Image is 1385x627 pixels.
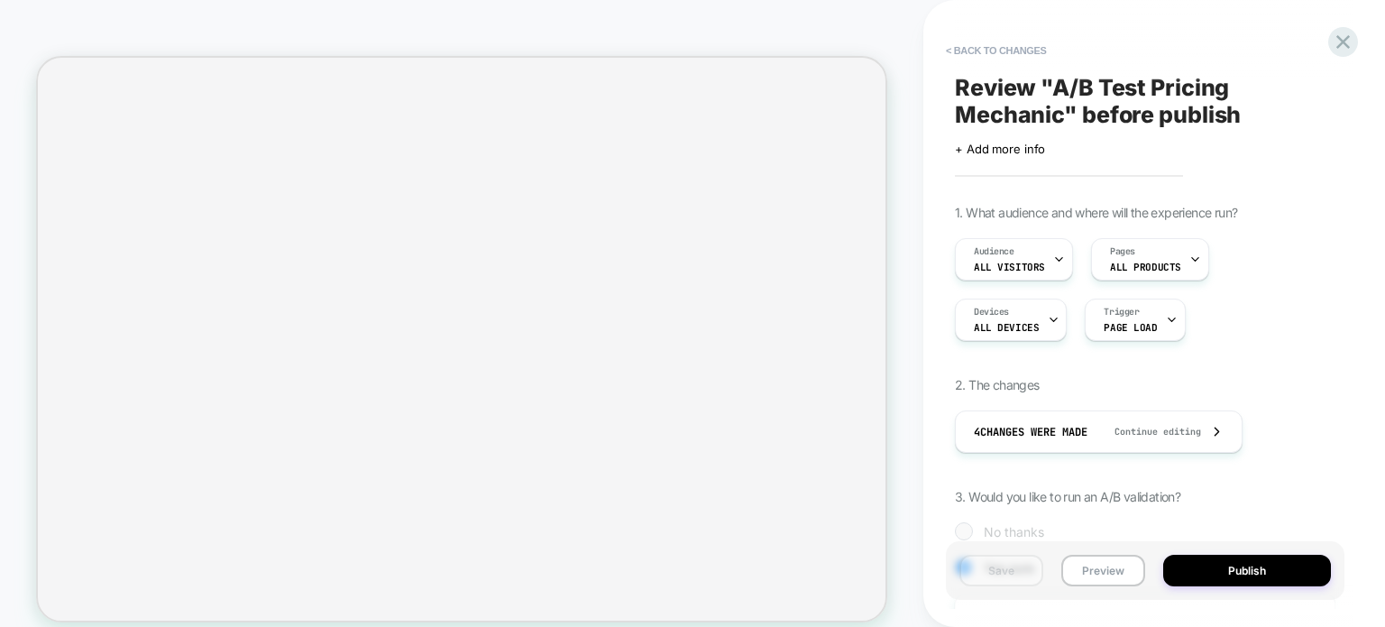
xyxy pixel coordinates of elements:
span: Continue editing [1096,426,1201,438]
span: Review " A/B Test Pricing Mechanic " before publish [955,74,1335,128]
span: 3. Would you like to run an A/B validation? [955,489,1180,504]
button: Save [959,555,1043,586]
span: All Visitors [974,261,1045,273]
span: 4 Changes were made [974,425,1087,439]
span: Audience [974,245,1014,258]
span: ALL DEVICES [974,321,1039,334]
span: Devices [974,306,1009,318]
span: 2. The changes [955,377,1040,392]
span: No thanks [984,524,1044,539]
span: Pages [1110,245,1135,258]
button: < Back to changes [937,36,1056,65]
span: Page Load [1104,321,1157,334]
span: + Add more info [955,142,1045,156]
button: Publish [1163,555,1331,586]
span: 1. What audience and where will the experience run? [955,205,1237,220]
button: Preview [1061,555,1145,586]
span: Trigger [1104,306,1139,318]
span: ALL PRODUCTS [1110,261,1181,273]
